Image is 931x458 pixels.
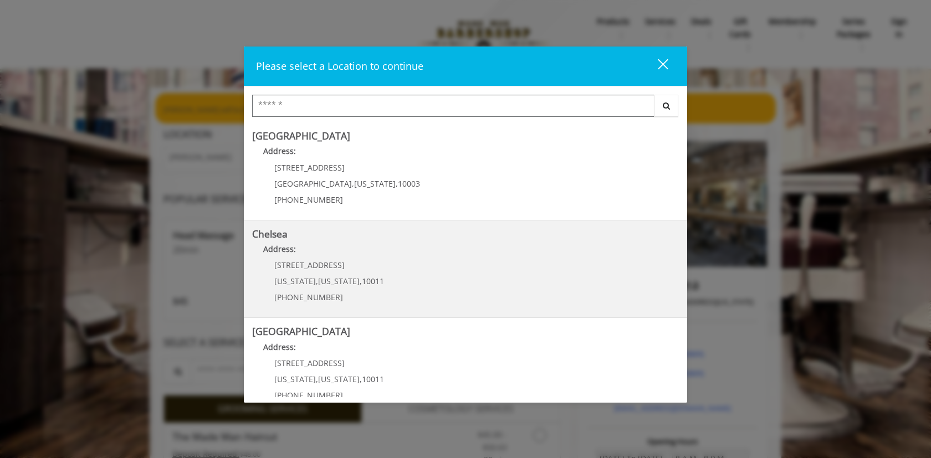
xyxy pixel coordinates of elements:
input: Search Center [252,95,654,117]
span: , [316,276,318,286]
span: , [360,374,362,384]
span: [US_STATE] [318,276,360,286]
span: 10011 [362,276,384,286]
span: , [316,374,318,384]
span: [PHONE_NUMBER] [274,390,343,400]
b: Address: [263,244,296,254]
span: [GEOGRAPHIC_DATA] [274,178,352,189]
span: 10003 [398,178,420,189]
div: Center Select [252,95,679,122]
b: Address: [263,342,296,352]
span: [STREET_ADDRESS] [274,358,345,368]
b: Chelsea [252,227,288,240]
span: [US_STATE] [274,276,316,286]
div: close dialog [645,58,667,75]
button: close dialog [637,55,675,78]
span: , [360,276,362,286]
span: [PHONE_NUMBER] [274,194,343,205]
span: 10011 [362,374,384,384]
i: Search button [660,102,673,110]
span: [US_STATE] [318,374,360,384]
span: [STREET_ADDRESS] [274,260,345,270]
span: , [396,178,398,189]
b: [GEOGRAPHIC_DATA] [252,325,350,338]
span: [US_STATE] [274,374,316,384]
span: Please select a Location to continue [256,59,423,73]
span: [PHONE_NUMBER] [274,292,343,302]
span: , [352,178,354,189]
b: [GEOGRAPHIC_DATA] [252,129,350,142]
b: Address: [263,146,296,156]
span: [US_STATE] [354,178,396,189]
span: [STREET_ADDRESS] [274,162,345,173]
